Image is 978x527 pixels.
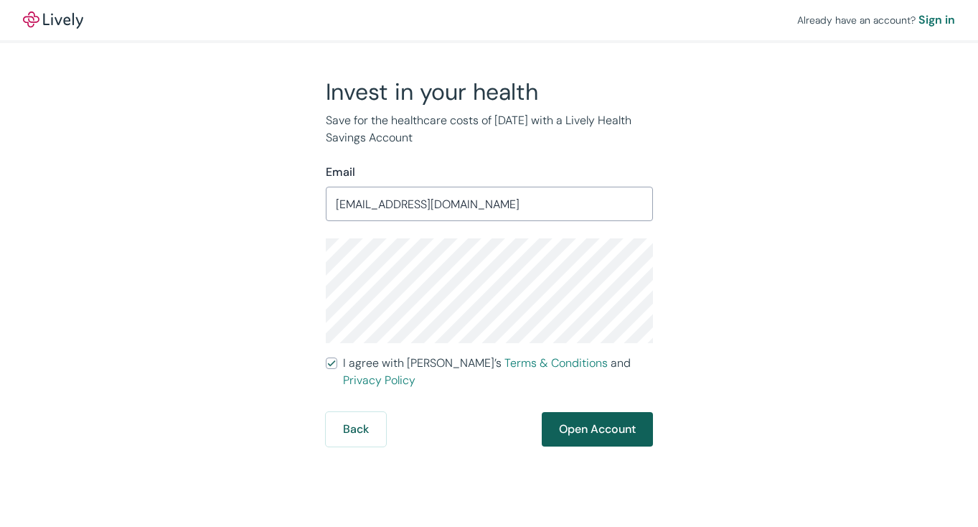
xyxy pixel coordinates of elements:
a: LivelyLively [23,11,83,29]
p: Save for the healthcare costs of [DATE] with a Lively Health Savings Account [326,112,653,146]
a: Sign in [918,11,955,29]
button: Open Account [542,412,653,447]
a: Privacy Policy [343,373,415,388]
label: Email [326,164,355,181]
span: I agree with [PERSON_NAME]’s and [343,355,653,389]
a: Terms & Conditions [504,355,608,370]
h2: Invest in your health [326,78,653,106]
div: Already have an account? [797,11,955,29]
button: Back [326,412,386,447]
img: Lively [23,11,83,29]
